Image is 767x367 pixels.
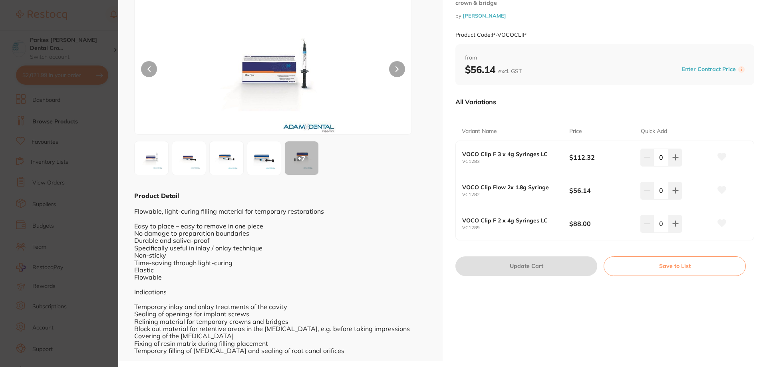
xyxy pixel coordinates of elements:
[738,66,745,73] label: i
[134,192,179,200] b: Product Detail
[641,127,667,135] p: Quick Add
[604,256,746,276] button: Save to List
[455,32,527,38] small: Product Code: P-VOCOCLIP
[250,144,278,173] img: NS5qcGc
[462,217,558,224] b: VOCO Clip F 2 x 4g Syringes LC
[455,13,754,19] small: by
[284,141,319,175] button: +7
[175,144,203,173] img: My5qcGc
[465,63,522,75] b: $56.14
[462,127,497,135] p: Variant Name
[212,144,241,173] img: NC5qcGc
[569,219,634,228] b: $88.00
[498,67,522,75] span: excl. GST
[137,144,166,173] img: Mi5qcGc
[462,159,569,164] small: VC1283
[569,186,634,195] b: $56.14
[465,54,745,62] span: from
[455,98,496,106] p: All Variations
[569,153,634,162] b: $112.32
[285,141,318,175] div: + 7
[569,127,582,135] p: Price
[455,256,597,276] button: Update Cart
[190,8,356,134] img: Mi5qcGc
[462,184,558,190] b: VOCO Clip Flow 2x 1.8g Syringe
[680,65,738,73] button: Enter Contract Price
[462,225,569,230] small: VC1289
[463,12,506,19] a: [PERSON_NAME]
[134,200,427,354] div: Flowable, light-curing filling material for temporary restorations Easy to place – easy to remove...
[462,151,558,157] b: VOCO Clip F 3 x 4g Syringes LC
[462,192,569,197] small: VC1282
